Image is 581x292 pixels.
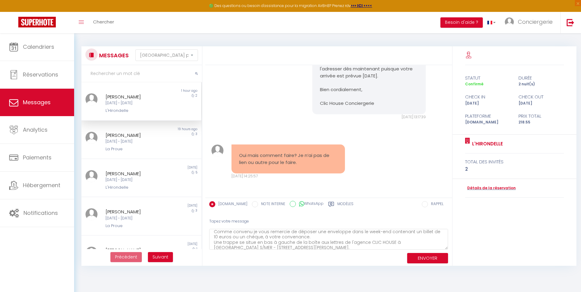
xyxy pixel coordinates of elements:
[106,215,167,221] div: [DATE] - [DATE]
[141,88,201,93] div: 1 hour ago
[152,254,168,260] span: Suivant
[85,93,98,105] img: ...
[85,170,98,182] img: ...
[23,154,52,161] span: Paiements
[23,98,51,106] span: Messages
[93,19,114,25] span: Chercher
[141,127,201,132] div: 19 hours ago
[296,201,324,208] label: WhatsApp
[258,201,285,208] label: NOTE INTERNE
[461,101,515,106] div: [DATE]
[195,93,197,98] span: 2
[106,108,167,114] div: L'Hirondelle
[407,253,448,264] button: ENVOYER
[81,65,202,82] input: Rechercher un mot clé
[231,173,345,179] div: [DATE] 14:25:57
[465,166,564,173] div: 2
[106,177,167,183] div: [DATE] - [DATE]
[515,74,568,82] div: durée
[428,201,443,208] label: RAPPEL
[98,48,129,62] h3: MESSAGES
[239,152,337,166] pre: Oui mais comment faire? Je n’ai pas de lien ou autre pour le faire.
[461,74,515,82] div: statut
[106,93,167,101] div: [PERSON_NAME]
[195,170,197,175] span: 5
[141,165,201,170] div: [DATE]
[465,185,516,191] a: Détails de la réservation
[461,112,515,120] div: Plateforme
[18,17,56,27] img: Super Booking
[106,132,167,139] div: [PERSON_NAME]
[470,140,503,148] a: L'Hirondelle
[351,3,372,8] a: >>> ICI <<<<
[515,112,568,120] div: Prix total
[110,252,142,262] button: Previous
[312,114,426,120] div: [DATE] 13:17:39
[148,252,173,262] button: Next
[500,12,560,33] a: ... Conciergerie
[337,201,353,209] label: Modèles
[461,119,515,125] div: [DOMAIN_NAME]
[515,81,568,87] div: 2 nuit(s)
[515,93,568,101] div: check out
[465,158,564,166] div: total des invités
[515,101,568,106] div: [DATE]
[505,17,514,27] img: ...
[115,254,137,260] span: Précédent
[85,132,98,144] img: ...
[106,100,167,106] div: [DATE] - [DATE]
[106,247,167,254] div: [PERSON_NAME]
[440,17,483,28] button: Besoin d'aide ?
[106,208,167,215] div: [PERSON_NAME]
[23,126,48,134] span: Analytics
[106,170,167,177] div: [PERSON_NAME]
[211,144,224,157] img: ...
[461,93,515,101] div: check in
[567,19,574,26] img: logout
[195,132,197,136] span: 3
[88,12,119,33] a: Chercher
[23,43,54,51] span: Calendriers
[23,71,58,78] span: Réservations
[518,18,553,26] span: Conciergerie
[141,242,201,247] div: [DATE]
[106,139,167,144] div: [DATE] - [DATE]
[215,201,247,208] label: [DOMAIN_NAME]
[23,209,58,217] span: Notifications
[106,184,167,191] div: L'Hirondelle
[85,247,98,259] img: ...
[465,81,483,87] span: Confirmé
[195,208,197,213] span: 3
[515,119,568,125] div: 218.55
[141,203,201,208] div: [DATE]
[196,247,197,251] span: 1
[106,223,167,229] div: La Proue
[23,181,60,189] span: Hébergement
[85,208,98,220] img: ...
[209,214,448,229] div: Tapez votre message
[106,146,167,152] div: La Proue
